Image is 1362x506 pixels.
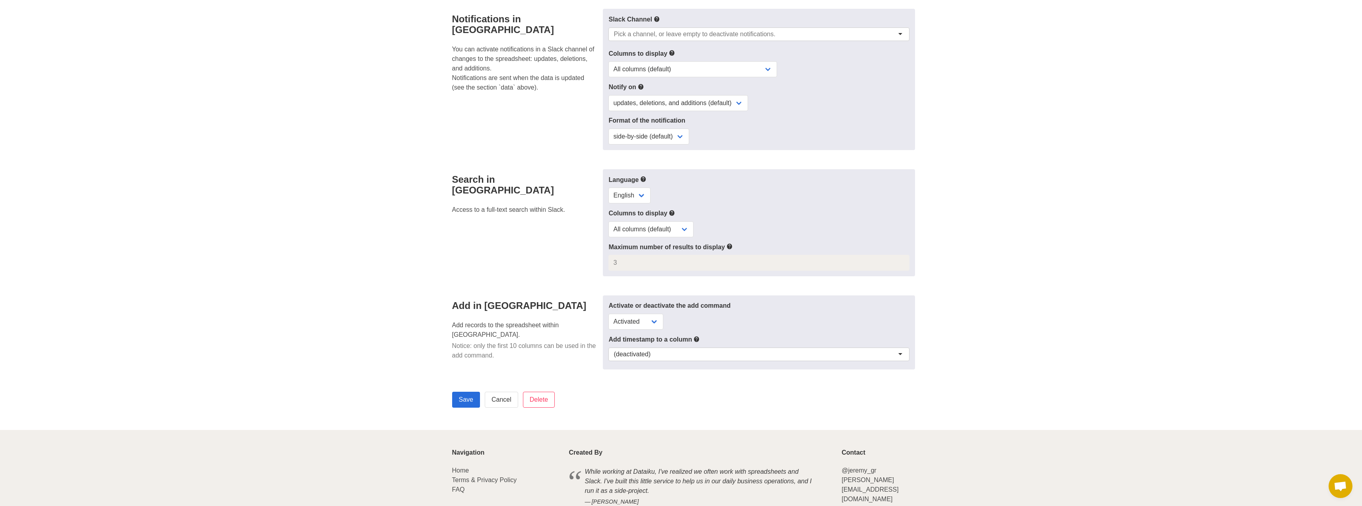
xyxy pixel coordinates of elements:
a: FAQ [452,486,465,493]
p: Add records to the spreadsheet within [GEOGRAPHIC_DATA]. [452,320,598,340]
div: Open chat [1329,474,1352,498]
p: Created By [569,449,832,456]
a: Cancel [485,392,518,408]
p: Access to a full-text search within Slack. [452,205,598,215]
label: Add timestamp to a column [608,334,909,344]
label: Maximum number of results to display [608,242,909,252]
a: Terms & Privacy Policy [452,477,517,483]
a: @jeremy_gr [841,467,876,474]
input: Delete [523,392,555,408]
div: (deactivated) [614,350,651,358]
label: Notify on [608,82,909,92]
label: Language [608,175,909,185]
h4: Search in [GEOGRAPHIC_DATA] [452,174,598,195]
label: Activate or deactivate the add command [608,301,909,311]
p: Contact [841,449,910,456]
h4: Notifications in [GEOGRAPHIC_DATA] [452,14,598,35]
a: Home [452,467,469,474]
label: Slack Channel [608,14,909,24]
label: Columns to display [608,208,909,218]
input: Save [452,392,480,408]
a: [PERSON_NAME][EMAIL_ADDRESS][DOMAIN_NAME] [841,477,898,502]
p: Navigation [452,449,560,456]
input: Pick a channel, or leave empty to deactivate notifications. [614,30,775,38]
h4: Add in [GEOGRAPHIC_DATA] [452,300,598,311]
p: You can activate notifications in a Slack channel of changes to the spreadsheet: updates, deletio... [452,45,598,92]
p: Notice: only the first 10 columns can be used in the add command. [452,341,598,360]
label: Format of the notification [608,116,909,125]
label: Columns to display [608,49,909,59]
